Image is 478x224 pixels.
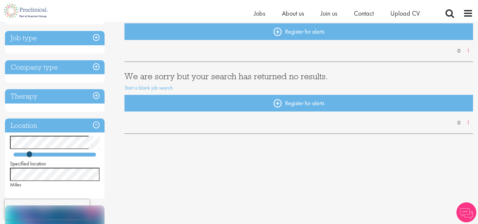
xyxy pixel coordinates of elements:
h3: We are sorry but your search has returned no results. [124,72,473,81]
span: Miles [10,181,21,188]
a: About us [282,9,304,18]
a: Join us [321,9,337,18]
a: 1 [463,47,473,55]
a: Register for alerts [124,95,473,112]
h3: Location [5,118,105,133]
a: Register for alerts [124,23,473,40]
span: Specified location [10,160,46,167]
a: 0 [454,47,464,55]
iframe: reCAPTCHA [5,199,90,219]
a: Contact [354,9,374,18]
a: Jobs [254,9,265,18]
a: 1 [463,119,473,127]
a: 0 [454,119,464,127]
a: Start a blank job search [124,84,173,91]
h3: Job type [5,31,105,45]
h3: Therapy [5,89,105,104]
a: Upload CV [390,9,420,18]
img: Chatbot [456,202,476,222]
h3: Company type [5,60,105,75]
